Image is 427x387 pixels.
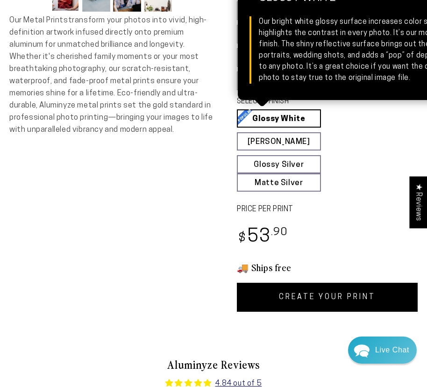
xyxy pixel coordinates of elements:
[237,173,321,192] a: Matte Silver
[237,109,321,128] a: Glossy White
[238,232,246,245] span: $
[237,228,288,246] bdi: 53
[237,283,418,312] a: CREATE YOUR PRINT
[237,97,342,107] legend: SELECT A FINISH
[271,227,288,238] sup: .90
[9,16,213,134] span: Our Metal Prints transform your photos into vivid, high-definition artwork infused directly onto ...
[237,155,321,173] a: Glossy Silver
[237,204,418,215] label: PRICE PER PRINT
[409,176,427,228] div: Click to open Judge.me floating reviews tab
[17,357,410,373] h2: Aluminyze Reviews
[237,25,274,43] label: 11x17
[237,1,274,20] label: 5x7
[348,337,417,364] div: Chat widget toggle
[375,337,409,364] div: Contact Us Directly
[237,48,274,67] label: 20x24
[237,72,274,90] label: 24x36
[237,132,321,150] a: [PERSON_NAME]
[237,261,418,273] h3: 🚚 Ships free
